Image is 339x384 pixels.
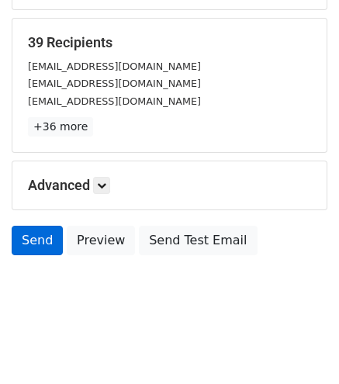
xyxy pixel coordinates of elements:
a: +36 more [28,117,93,137]
small: [EMAIL_ADDRESS][DOMAIN_NAME] [28,78,201,89]
small: [EMAIL_ADDRESS][DOMAIN_NAME] [28,95,201,107]
iframe: Chat Widget [261,310,339,384]
small: [EMAIL_ADDRESS][DOMAIN_NAME] [28,61,201,72]
h5: Advanced [28,177,311,194]
a: Preview [67,226,135,255]
h5: 39 Recipients [28,34,311,51]
a: Send [12,226,63,255]
a: Send Test Email [139,226,257,255]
